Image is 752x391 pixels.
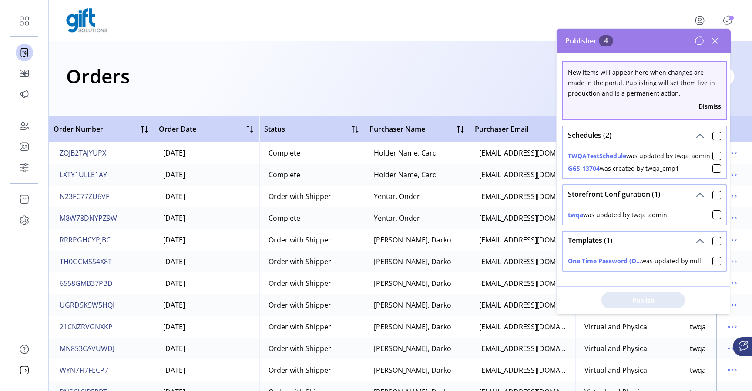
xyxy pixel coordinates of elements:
span: M8W78DNYPZ9W [60,213,117,223]
button: TWQATestSchedule [568,151,626,160]
button: Templates (1) [694,235,706,247]
button: One Time Password (O... [568,256,641,265]
span: MN853CAVUWDJ [60,343,114,354]
div: Yentar, Onder [374,191,420,202]
button: Dismiss [698,102,721,111]
td: [DATE] [154,338,259,359]
div: Order with Shipper [269,191,331,202]
button: menu [725,233,739,247]
td: [DATE] [154,164,259,186]
button: menu [725,298,739,312]
button: Schedules (2) [694,130,706,142]
div: [EMAIL_ADDRESS][DOMAIN_NAME] [479,321,567,332]
button: menu [725,211,739,225]
div: [EMAIL_ADDRESS][DOMAIN_NAME] [479,365,567,375]
div: was updated by null [568,256,701,265]
span: WYN7FI7FECP7 [60,365,108,375]
button: menu [725,168,739,182]
button: TH0GCMSS4X8T [58,255,114,268]
span: Purchaser Email [475,124,528,134]
td: [DATE] [154,316,259,338]
span: New items will appear here when changes are made in the portal. Publishing will set them live in ... [568,68,715,97]
button: N23FC77ZU6VF [58,189,111,203]
div: [EMAIL_ADDRESS][DOMAIN_NAME] [479,278,567,288]
div: Order with Shipper [269,235,331,245]
span: 21CNZRVGNXKP [60,321,113,332]
button: Publisher Panel [721,13,735,27]
td: [DATE] [154,359,259,381]
span: Publisher [565,36,613,46]
span: Order Date [159,124,196,134]
button: menu [725,189,739,203]
div: [PERSON_NAME], Darko [374,321,451,332]
button: LXTY1ULLE1AY [58,168,109,182]
div: was created by twqa_emp1 [568,164,679,173]
td: [DATE] [154,186,259,207]
div: Order with Shipper [269,278,331,288]
td: [DATE] [154,272,259,294]
span: Purchaser Name [369,124,425,134]
div: Holder Name, Card [374,169,437,180]
div: [EMAIL_ADDRESS][DOMAIN_NAME] [479,169,567,180]
img: logo [66,8,107,33]
span: Schedules (2) [568,132,611,139]
div: Order with Shipper [269,256,331,267]
td: [DATE] [154,207,259,229]
div: Yentar, Onder [374,213,420,223]
div: [EMAIL_ADDRESS][DOMAIN_NAME] [479,343,567,354]
div: Order with Shipper [269,321,331,332]
div: Order with Shipper [269,343,331,354]
div: Order with Shipper [269,300,331,310]
div: Complete [269,148,300,158]
div: Complete [269,213,300,223]
td: [DATE] [154,142,259,164]
div: [PERSON_NAME], Darko [374,278,451,288]
button: menu [725,255,739,268]
div: [EMAIL_ADDRESS][DOMAIN_NAME] [479,300,567,310]
span: 6558GMB37PBD [60,278,113,288]
span: TH0GCMSS4X8T [60,256,112,267]
button: menu [725,276,739,290]
div: Complete [269,169,300,180]
button: menu [725,341,739,355]
button: M8W78DNYPZ9W [58,211,119,225]
span: Storefront Configuration (1) [568,191,660,198]
button: 6558GMB37PBD [58,276,114,290]
div: [PERSON_NAME], Darko [374,235,451,245]
button: MN853CAVUWDJ [58,341,116,355]
button: RRRPGHCYPJBC [58,233,112,247]
div: twqa [690,365,706,375]
div: [PERSON_NAME], Darko [374,343,451,354]
span: Templates (1) [568,237,612,244]
button: Storefront Configuration (1) [694,189,706,201]
div: [EMAIL_ADDRESS][DOMAIN_NAME] [479,256,567,267]
div: was updated by twqa_admin [568,210,667,219]
div: [EMAIL_ADDRESS][DOMAIN_NAME] [479,148,567,158]
div: [EMAIL_ADDRESS][DOMAIN_NAME] [479,213,567,223]
td: [DATE] [154,229,259,251]
div: Virtual and Physical [584,365,649,375]
button: GGS-13704 [568,164,600,173]
div: Holder Name, Card [374,148,437,158]
h1: Orders [66,61,130,91]
div: [PERSON_NAME], Darko [374,365,451,375]
div: twqa [690,343,706,354]
button: menu [682,10,721,31]
button: UGRD5K5W5HQI [58,298,116,312]
td: [DATE] [154,251,259,272]
span: 4 [599,35,613,46]
div: Order with Shipper [269,365,331,375]
div: [PERSON_NAME], Darko [374,256,451,267]
span: Order Number [54,124,103,134]
span: N23FC77ZU6VF [60,191,109,202]
button: menu [725,363,739,377]
div: Virtual and Physical [584,343,649,354]
span: LXTY1ULLE1AY [60,169,107,180]
button: menu [725,146,739,160]
span: UGRD5K5W5HQI [60,300,114,310]
div: was updated by twqa_admin [568,151,710,160]
button: WYN7FI7FECP7 [58,363,110,377]
div: Virtual and Physical [584,321,649,332]
button: 21CNZRVGNXKP [58,320,114,334]
span: Status [264,124,285,134]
